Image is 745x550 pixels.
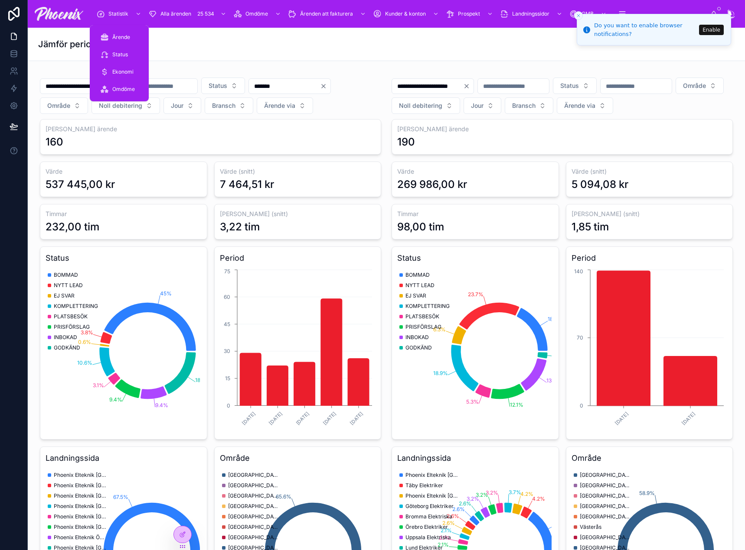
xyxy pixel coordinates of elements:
[405,334,429,341] span: INBOKAD
[224,268,230,275] tspan: 75
[224,321,230,327] tspan: 45
[241,411,256,426] text: [DATE]
[680,411,696,426] text: [DATE]
[683,81,706,90] span: Område
[510,401,523,408] tspan: 12.1%
[54,534,106,541] span: Phoenix Elteknik Örebro
[572,167,728,176] h3: Värde (snitt)
[476,492,488,498] tspan: 3.2%
[94,6,146,22] a: Statistik
[397,135,415,149] div: 190
[228,482,280,489] span: [GEOGRAPHIC_DATA]
[405,524,448,531] span: Örebro Elektriker
[405,344,432,351] span: GODKÄND
[405,534,451,541] span: Uppsala Elektriska
[285,6,370,22] a: Ärenden att fakturera
[699,25,724,35] button: Enable
[91,97,160,114] button: Select Button
[572,268,728,434] div: chart
[195,377,209,383] tspan: 18.1%
[112,86,135,93] span: Omdöme
[220,210,376,218] h3: [PERSON_NAME] (snitt)
[245,10,268,17] span: Omdöme
[276,493,291,500] tspan: 65.6%
[397,252,553,264] h3: Status
[405,472,457,479] span: Phoenix Elteknik [GEOGRAPHIC_DATA]
[505,97,553,114] button: Select Button
[471,101,484,110] span: Jour
[443,6,497,22] a: Prospekt
[405,282,435,289] span: NYTT LEAD
[509,489,521,495] tspan: 3.7%
[220,178,274,191] div: 7 464,51 kr
[639,490,655,496] tspan: 58.9%
[553,78,597,94] button: Select Button
[580,503,632,510] span: [GEOGRAPHIC_DATA]
[676,78,724,94] button: Select Button
[463,83,474,90] button: Clear
[300,10,353,17] span: Ärenden att fakturera
[397,220,444,234] div: 98,00 tim
[486,489,498,496] tspan: 3.2%
[155,402,168,408] tspan: 9.4%
[160,290,172,297] tspan: 45%
[95,81,144,97] a: Omdöme
[46,125,376,133] h3: [PERSON_NAME] ärende
[54,513,106,520] span: Phoenix Elteknik [GEOGRAPHIC_DATA]
[54,292,75,299] span: EJ SVAR
[54,472,106,479] span: Phoenix Elteknik [GEOGRAPHIC_DATA]
[405,324,441,330] span: PRISFÖRSLAG
[40,97,88,114] button: Select Button
[405,292,426,299] span: EJ SVAR
[109,396,122,403] tspan: 9.4%
[580,402,583,409] tspan: 0
[108,10,128,17] span: Statistik
[572,210,728,218] h3: [PERSON_NAME] (snitt)
[557,97,613,114] button: Select Button
[228,513,280,520] span: [GEOGRAPHIC_DATA]
[512,101,536,110] span: Bransch
[405,503,454,510] span: Göteborg Elektriker
[93,382,104,388] tspan: 3.1%
[35,7,83,21] img: App logo
[405,482,443,489] span: Täby Elektriker
[392,97,460,114] button: Select Button
[572,452,728,464] h3: Område
[220,220,260,234] div: 3,22 tim
[54,282,83,289] span: NYTT LEAD
[54,334,77,341] span: INBOKAD
[220,167,376,176] h3: Värde (snitt)
[397,268,553,434] div: chart
[95,47,144,62] a: Status
[467,495,479,502] tspan: 3.2%
[225,375,230,382] tspan: 15
[512,10,549,17] span: Landningssidor
[580,482,632,489] span: [GEOGRAPHIC_DATA]
[257,97,313,114] button: Select Button
[405,313,439,320] span: PLATSBESÖK
[594,21,696,38] div: Do you want to enable browser notifications?
[370,6,443,22] a: Kunder & konton
[54,324,90,330] span: PRISFÖRSLAG
[497,6,567,22] a: Landningssidor
[54,492,106,499] span: Phoenix Elteknik [GEOGRAPHIC_DATA]
[54,503,106,510] span: Phoenix Elteknik [GEOGRAPHIC_DATA]
[90,4,710,23] div: scrollable content
[160,10,191,17] span: Alla ärenden
[231,6,285,22] a: Omdöme
[54,303,98,310] span: KOMPLETTERING
[546,377,561,384] tspan: 13.2%
[580,472,632,479] span: [GEOGRAPHIC_DATA]
[567,6,611,22] a: GMB
[532,495,545,502] tspan: 4.2%
[399,101,442,110] span: Noll debitering
[520,491,533,497] tspan: 4.2%
[228,524,280,531] span: [GEOGRAPHIC_DATA]
[201,78,245,94] button: Select Button
[397,167,553,176] h3: Värde
[564,101,595,110] span: Ärende via
[46,135,63,149] div: 160
[397,452,553,464] h3: Landningssida
[112,68,134,75] span: Ekonomi
[54,482,106,489] span: Phoenix Elteknik [GEOGRAPHIC_DATA]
